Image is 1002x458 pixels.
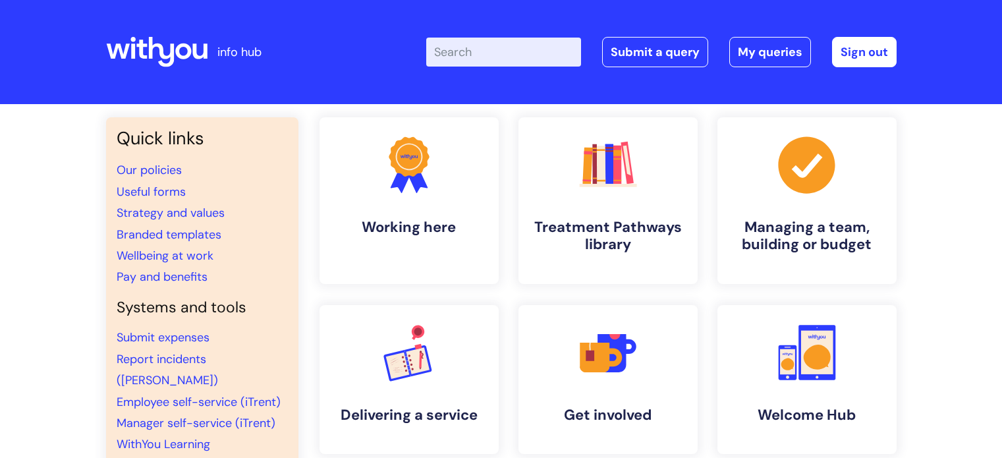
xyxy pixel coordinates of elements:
a: Working here [320,117,499,284]
a: Strategy and values [117,205,225,221]
a: Managing a team, building or budget [717,117,897,284]
a: Wellbeing at work [117,248,213,264]
a: Submit expenses [117,329,209,345]
div: | - [426,37,897,67]
a: Useful forms [117,184,186,200]
a: WithYou Learning [117,436,210,452]
h4: Get involved [529,407,687,424]
a: Welcome Hub [717,305,897,454]
a: Report incidents ([PERSON_NAME]) [117,351,218,388]
a: Submit a query [602,37,708,67]
a: Pay and benefits [117,269,208,285]
a: Get involved [518,305,698,454]
h4: Managing a team, building or budget [728,219,886,254]
a: Employee self-service (iTrent) [117,394,281,410]
a: Delivering a service [320,305,499,454]
a: My queries [729,37,811,67]
h4: Delivering a service [330,407,488,424]
h4: Treatment Pathways library [529,219,687,254]
a: Sign out [832,37,897,67]
a: Manager self-service (iTrent) [117,415,275,431]
p: info hub [217,42,262,63]
h3: Quick links [117,128,288,149]
input: Search [426,38,581,67]
a: Branded templates [117,227,221,243]
h4: Welcome Hub [728,407,886,424]
a: Treatment Pathways library [518,117,698,284]
h4: Systems and tools [117,299,288,317]
a: Our policies [117,162,182,178]
h4: Working here [330,219,488,236]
